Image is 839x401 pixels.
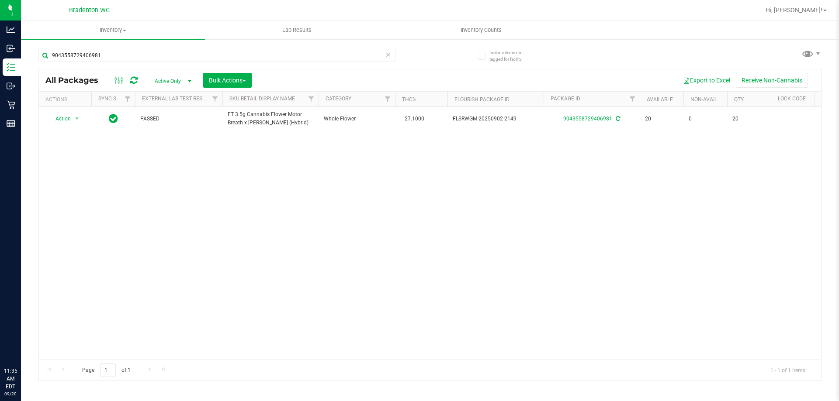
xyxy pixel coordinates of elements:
inline-svg: Reports [7,119,15,128]
a: Available [647,96,673,103]
span: Clear [385,49,391,60]
span: Include items not tagged for facility [489,49,533,62]
a: Filter [121,92,135,106]
span: Page of 1 [75,363,138,377]
span: Bradenton WC [69,7,110,14]
a: Inventory Counts [389,21,573,39]
input: 1 [100,363,116,377]
p: 09/20 [4,391,17,397]
a: Filter [304,92,319,106]
input: Search Package ID, Item Name, SKU, Lot or Part Number... [38,49,395,62]
span: select [72,113,83,125]
span: Lab Results [270,26,323,34]
a: External Lab Test Result [142,96,211,102]
inline-svg: Inbound [7,44,15,53]
p: 11:35 AM EDT [4,367,17,391]
a: Lab Results [205,21,389,39]
span: Bulk Actions [209,77,246,84]
a: Sync Status [98,96,132,102]
a: Flourish Package ID [454,96,510,103]
iframe: Resource center [9,331,35,357]
a: Filter [381,92,395,106]
span: 0 [689,115,722,123]
a: Category [326,96,351,102]
a: Lock Code [778,96,806,102]
a: 9043558729406981 [563,116,612,122]
a: Filter [208,92,222,106]
a: THC% [402,96,416,103]
span: Hi, [PERSON_NAME]! [766,7,822,14]
span: FLSRWGM-20250902-2149 [453,115,538,123]
span: 1 - 1 of 1 items [763,363,812,377]
span: 20 [732,115,766,123]
a: Package ID [551,96,580,102]
span: Action [48,113,71,125]
span: 20 [645,115,678,123]
a: Non-Available [690,96,729,103]
span: Inventory [21,26,205,34]
span: Whole Flower [324,115,390,123]
button: Bulk Actions [203,73,252,88]
inline-svg: Outbound [7,82,15,90]
span: FT 3.5g Cannabis Flower Motor Breath x [PERSON_NAME] (Hybrid) [228,110,313,127]
a: Qty [734,96,744,103]
a: Inventory [21,21,205,39]
inline-svg: Inventory [7,63,15,72]
span: Inventory Counts [449,26,513,34]
div: Actions [45,96,88,103]
span: 27.1000 [400,113,429,125]
span: In Sync [109,113,118,125]
span: Sync from Compliance System [614,116,620,122]
inline-svg: Retail [7,100,15,109]
inline-svg: Analytics [7,25,15,34]
span: PASSED [140,115,217,123]
a: Sku Retail Display Name [229,96,295,102]
a: Filter [625,92,640,106]
button: Receive Non-Cannabis [736,73,808,88]
span: All Packages [45,75,107,85]
button: Export to Excel [677,73,736,88]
